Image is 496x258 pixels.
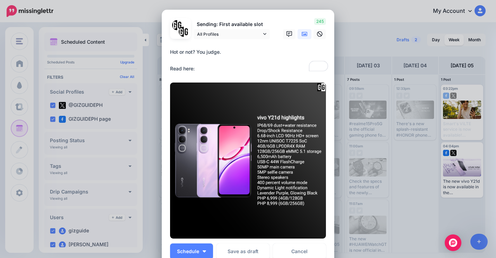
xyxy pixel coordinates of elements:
div: Open Intercom Messenger [445,234,461,251]
a: All Profiles [194,29,270,39]
span: 245 [314,18,326,25]
textarea: To enrich screen reader interactions, please activate Accessibility in Grammarly extension settings [170,48,329,73]
img: arrow-down-white.png [203,250,206,252]
img: 7PFH7ECYRBA7NN712086EE41A4S32AFF.png [170,83,326,239]
span: All Profiles [197,31,262,38]
div: Hot or not? You judge. Read here: [170,48,329,73]
img: 353459792_649996473822713_4483302954317148903_n-bsa138318.png [172,20,182,30]
p: Sending: First available slot [194,20,270,28]
img: JT5sWCfR-79925.png [179,27,189,37]
span: Schedule [177,249,199,254]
